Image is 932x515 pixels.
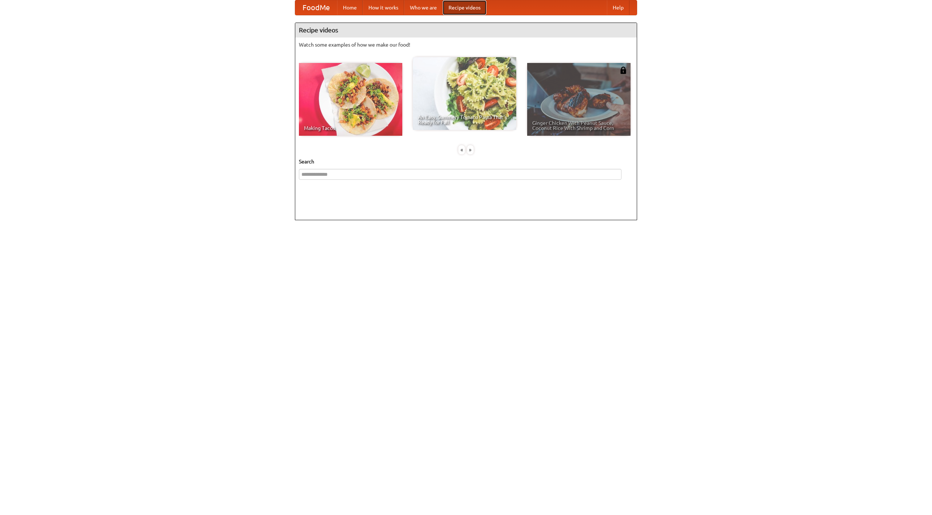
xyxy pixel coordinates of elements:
div: « [458,145,465,154]
a: How it works [363,0,404,15]
a: Making Tacos [299,63,402,136]
a: Who we are [404,0,443,15]
span: Making Tacos [304,126,397,131]
a: Help [607,0,629,15]
h5: Search [299,158,633,165]
div: » [467,145,474,154]
span: An Easy, Summery Tomato Pasta That's Ready for Fall [418,115,511,125]
a: Recipe videos [443,0,486,15]
a: FoodMe [295,0,337,15]
p: Watch some examples of how we make our food! [299,41,633,48]
img: 483408.png [620,67,627,74]
a: Home [337,0,363,15]
a: An Easy, Summery Tomato Pasta That's Ready for Fall [413,57,516,130]
h4: Recipe videos [295,23,637,37]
